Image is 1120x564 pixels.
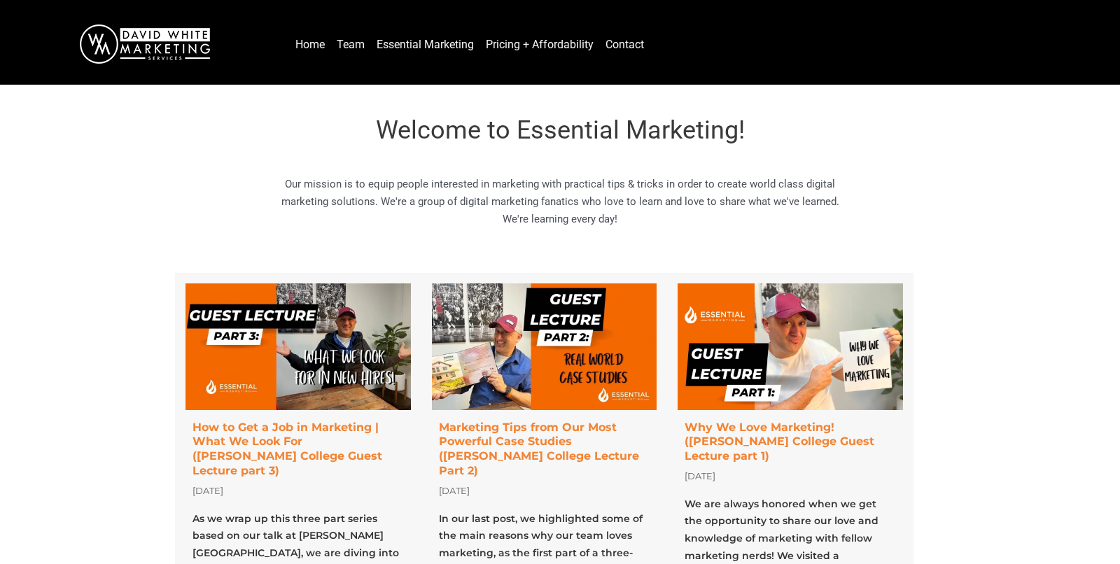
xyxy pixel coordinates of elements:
span: [DATE] [685,470,715,481]
a: Essential Marketing [371,34,479,56]
img: DavidWhite-Marketing-Logo [80,24,210,64]
p: Our mission is to equip people interested in marketing with practical tips & tricks in order to c... [280,176,840,227]
nav: Menu [290,33,1092,56]
a: Contact [600,34,650,56]
a: Team [331,34,370,56]
a: Home [290,34,330,56]
span: [DATE] [439,485,470,496]
span: Welcome to Essential Marketing! [376,115,745,145]
span: [DATE] [192,485,223,496]
a: DavidWhite-Marketing-Logo [80,37,210,50]
a: Pricing + Affordability [480,34,599,56]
